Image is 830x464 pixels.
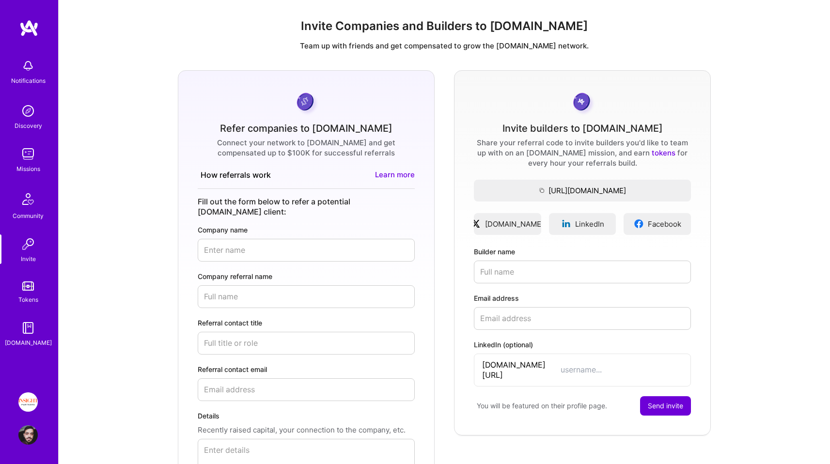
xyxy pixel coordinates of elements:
div: Refer companies to [DOMAIN_NAME] [220,124,392,134]
label: LinkedIn (optional) [474,340,691,350]
input: Full name [198,285,415,308]
div: Connect your network to [DOMAIN_NAME] and get compensated up to $100K for successful referrals [198,138,415,158]
div: Tokens [18,294,38,305]
img: bell [18,56,38,76]
span: [URL][DOMAIN_NAME] [474,186,691,196]
h1: Invite Companies and Builders to [DOMAIN_NAME] [66,19,822,33]
a: Learn more [375,170,415,181]
div: [DOMAIN_NAME] [5,338,52,348]
div: Fill out the form below to refer a potential [DOMAIN_NAME] client: [198,197,415,217]
div: Share your referral code to invite builders you'd like to team up with on an [DOMAIN_NAME] missio... [474,138,691,168]
div: Discovery [15,121,42,131]
button: How referrals work [198,170,278,181]
img: Invite [18,234,38,254]
div: Invite builders to [DOMAIN_NAME] [502,124,663,134]
label: Builder name [474,247,691,257]
input: Email address [198,378,415,401]
span: [DOMAIN_NAME][URL] [482,360,561,380]
div: Missions [16,164,40,174]
a: User Avatar [16,425,40,445]
img: xLogo [471,219,481,229]
div: Community [13,211,44,221]
p: Team up with friends and get compensated to grow the [DOMAIN_NAME] network. [66,41,822,51]
label: Details [198,411,415,421]
img: facebookLogo [634,219,644,229]
img: purpleCoin [294,90,319,116]
label: Referral contact title [198,318,415,328]
input: Full title or role [198,332,415,355]
img: Community [16,187,40,211]
img: logo [19,19,39,37]
input: username... [561,365,683,375]
label: Company referral name [198,271,415,281]
button: [URL][DOMAIN_NAME] [474,180,691,201]
span: Facebook [648,219,681,229]
span: [DOMAIN_NAME] [485,219,544,229]
input: Email address [474,307,691,330]
label: Company name [198,225,415,235]
img: teamwork [18,144,38,164]
img: grayCoin [570,90,595,116]
input: Enter name [198,239,415,262]
img: Insight Partners: Data & AI - Sourcing [18,392,38,412]
label: Referral contact email [198,364,415,374]
a: Insight Partners: Data & AI - Sourcing [16,392,40,412]
input: Full name [474,261,691,283]
span: LinkedIn [575,219,604,229]
a: tokens [652,148,675,157]
img: discovery [18,101,38,121]
button: Send invite [640,396,691,416]
p: Recently raised capital, your connection to the company, etc. [198,425,415,435]
label: Email address [474,293,691,303]
img: tokens [22,281,34,291]
div: You will be featured on their profile page. [474,396,607,416]
img: linkedinLogo [561,219,571,229]
a: [DOMAIN_NAME] [474,213,541,235]
a: Facebook [624,213,691,235]
img: User Avatar [18,425,38,445]
div: Invite [21,254,36,264]
img: guide book [18,318,38,338]
a: LinkedIn [549,213,616,235]
div: Notifications [11,76,46,86]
